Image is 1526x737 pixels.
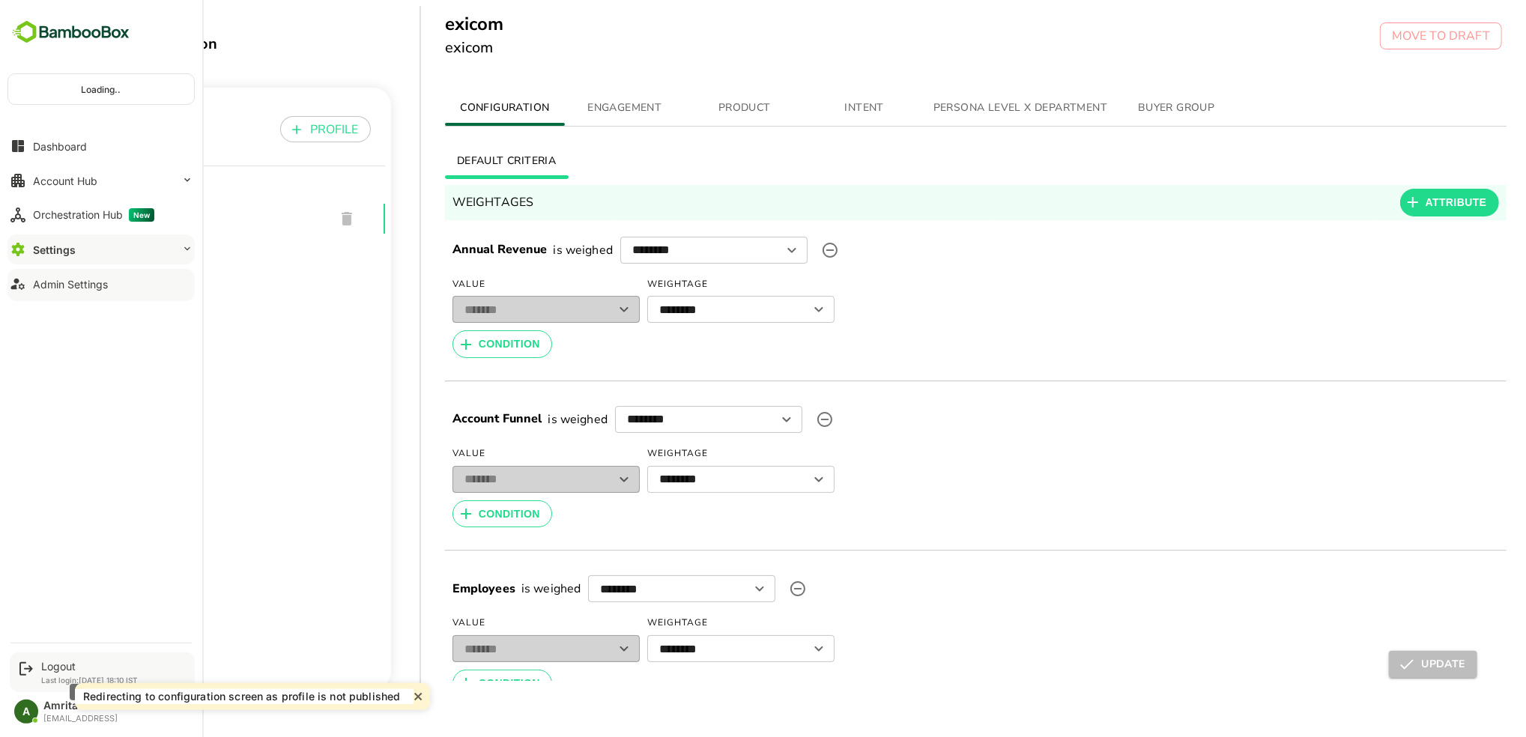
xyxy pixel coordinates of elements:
[18,210,270,228] span: exicom
[41,660,138,673] div: Logout
[7,269,195,299] button: Admin Settings
[400,580,463,599] h6: Employees
[7,131,195,161] button: Dashboard
[18,34,339,54] div: Profile Configuration
[8,74,194,104] div: Loading..
[595,442,782,466] span: Weightage
[521,99,623,118] span: ENGAGEMENT
[7,200,195,230] button: Orchestration HubNew
[1339,27,1438,45] p: MOVE TO DRAFT
[426,335,488,354] span: CONDITION
[43,714,118,724] div: [EMAIL_ADDRESS]
[1348,189,1447,216] button: ATTRIBUTE
[33,140,87,153] div: Dashboard
[7,18,134,46] img: BambooboxFullLogoMark.5f36c76dfaba33ec1ec1367b70bb1252.svg
[7,234,195,264] button: Settings
[258,121,306,139] p: PROFILE
[6,189,333,249] div: exicom
[33,278,108,291] div: Admin Settings
[393,12,451,36] h5: exicom
[400,500,500,528] button: CONDITION
[426,505,488,524] span: CONDITION
[400,670,500,697] button: CONDITION
[129,208,154,222] span: New
[697,578,718,599] button: Open
[41,676,138,685] p: Last login: [DATE] 18:10 IST
[756,638,777,659] button: Open
[1336,651,1425,678] button: UPDATE
[500,241,560,259] p: is weighed
[763,235,793,265] label: upload picture
[426,674,488,693] span: CONDITION
[495,410,555,428] p: is weighed
[595,611,782,635] span: Weightage
[402,99,503,118] span: CONFIGURATION
[33,175,97,187] div: Account Hub
[400,442,587,466] span: Value
[724,409,745,430] button: Open
[595,273,782,297] span: Weightage
[400,330,500,358] button: CONDITION
[400,240,495,260] h6: Annual Revenue
[82,689,414,704] div: Redirecting to configuration screen as profile is not published
[730,574,760,604] label: upload picture
[1373,193,1435,212] span: ATTRIBUTE
[33,208,154,222] div: Orchestration Hub
[757,404,787,434] label: upload picture
[400,192,482,213] h6: WEIGHTAGES
[43,700,118,712] div: Amrita
[7,166,195,195] button: Account Hub
[1073,99,1175,118] span: BUYER GROUP
[393,90,1454,126] div: simple tabs
[33,243,76,256] div: Settings
[729,240,750,261] button: Open
[469,580,529,598] p: is weighed
[393,36,451,60] h6: exicom
[400,273,587,297] span: Value
[761,99,863,118] span: INTENT
[881,99,1055,118] span: PERSONA LEVEL X DEPARTMENT
[393,143,515,179] button: DEFAULT CRITERIA
[1327,22,1450,49] button: MOVE TO DRAFT
[641,99,743,118] span: PRODUCT
[393,143,1454,179] div: basic tabs example
[228,116,318,142] button: PROFILE
[400,611,587,635] span: Value
[400,410,490,429] h6: Account Funnel
[14,700,38,724] div: A
[756,469,777,490] button: Open
[756,299,777,320] button: Open
[18,124,67,142] p: PROFILE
